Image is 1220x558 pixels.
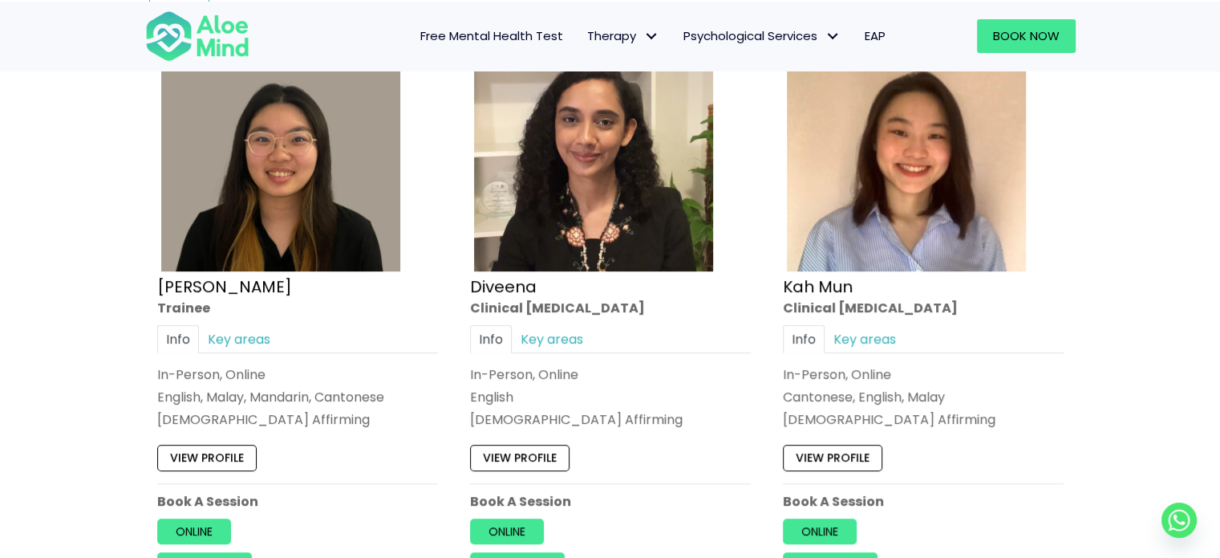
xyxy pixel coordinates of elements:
[157,365,438,384] div: In-Person, Online
[825,324,905,352] a: Key areas
[783,519,857,544] a: Online
[157,410,438,429] div: [DEMOGRAPHIC_DATA] Affirming
[470,491,751,510] p: Book A Session
[575,19,671,53] a: TherapyTherapy: submenu
[787,32,1026,271] img: Kah Mun-profile-crop-300×300
[470,365,751,384] div: In-Person, Online
[470,410,751,429] div: [DEMOGRAPHIC_DATA] Affirming
[783,388,1064,406] p: Cantonese, English, Malay
[470,275,537,297] a: Diveena
[512,324,592,352] a: Key areas
[161,32,400,271] img: Profile – Xin Yi
[587,27,659,44] span: Therapy
[470,324,512,352] a: Info
[783,445,882,470] a: View profile
[865,27,886,44] span: EAP
[420,27,563,44] span: Free Mental Health Test
[470,445,569,470] a: View profile
[783,298,1064,316] div: Clinical [MEDICAL_DATA]
[783,365,1064,384] div: In-Person, Online
[783,275,853,297] a: Kah Mun
[157,324,199,352] a: Info
[157,388,438,406] p: English, Malay, Mandarin, Cantonese
[853,19,898,53] a: EAP
[671,19,853,53] a: Psychological ServicesPsychological Services: submenu
[470,388,751,406] p: English
[470,298,751,316] div: Clinical [MEDICAL_DATA]
[408,19,575,53] a: Free Mental Health Test
[270,19,898,53] nav: Menu
[470,519,544,544] a: Online
[157,275,292,297] a: [PERSON_NAME]
[145,10,249,63] img: Aloe mind Logo
[199,324,279,352] a: Key areas
[783,491,1064,510] p: Book A Session
[157,491,438,510] p: Book A Session
[157,298,438,316] div: Trainee
[640,24,663,47] span: Therapy: submenu
[1161,503,1197,538] a: Whatsapp
[157,445,257,470] a: View profile
[474,32,713,271] img: IMG_1660 – Diveena Nair
[157,519,231,544] a: Online
[783,410,1064,429] div: [DEMOGRAPHIC_DATA] Affirming
[977,19,1076,53] a: Book Now
[821,24,845,47] span: Psychological Services: submenu
[683,27,841,44] span: Psychological Services
[783,324,825,352] a: Info
[993,27,1060,44] span: Book Now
